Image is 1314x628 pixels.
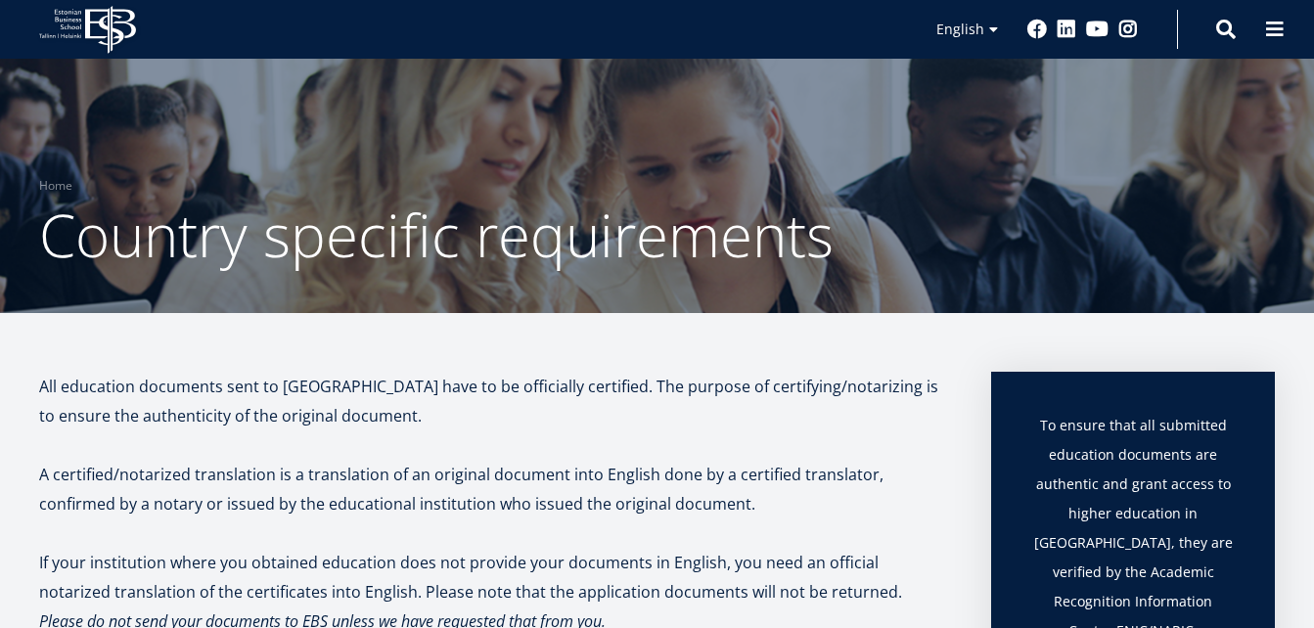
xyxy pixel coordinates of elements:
span: Country specific requirements [39,195,834,275]
p: If your institution where you obtained education does not provide your documents in English, you ... [39,548,952,606]
a: Home [39,176,72,196]
p: A certified/notarized translation is a translation of an original document into English done by a... [39,460,952,518]
p: All education documents sent to [GEOGRAPHIC_DATA] have to be officially certified. The purpose of... [39,372,952,430]
a: Instagram [1118,20,1138,39]
a: Youtube [1086,20,1109,39]
a: Facebook [1027,20,1047,39]
a: Linkedin [1057,20,1076,39]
